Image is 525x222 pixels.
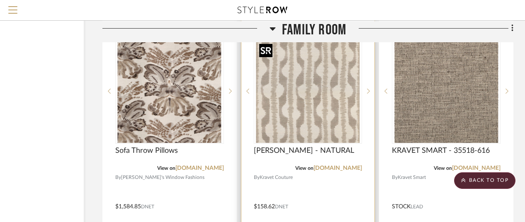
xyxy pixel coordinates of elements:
span: [PERSON_NAME] - NATURAL [254,146,354,155]
span: [PERSON_NAME]'s Window Fashions [121,174,204,181]
a: [DOMAIN_NAME] [452,165,501,171]
div: 0 [116,39,224,143]
span: By [115,174,121,181]
span: Kravet Smart [398,174,426,181]
span: KRAVET SMART - 35518-616 [392,146,490,155]
span: Family Room [282,21,346,39]
span: View on [434,166,452,171]
a: [DOMAIN_NAME] [175,165,224,171]
span: By [254,174,260,181]
img: Sofa Throw Pillows [118,39,221,143]
div: 0 [392,39,500,143]
scroll-to-top-button: BACK TO TOP [454,172,515,189]
span: Kravet Couture [260,174,293,181]
div: 0 [254,39,362,143]
img: RHEA - NATURAL [256,39,360,143]
span: View on [157,166,175,171]
a: [DOMAIN_NAME] [314,165,362,171]
span: Sofa Throw Pillows [115,146,178,155]
span: By [392,174,398,181]
img: KRAVET SMART - 35518-616 [394,39,498,143]
span: View on [295,166,314,171]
